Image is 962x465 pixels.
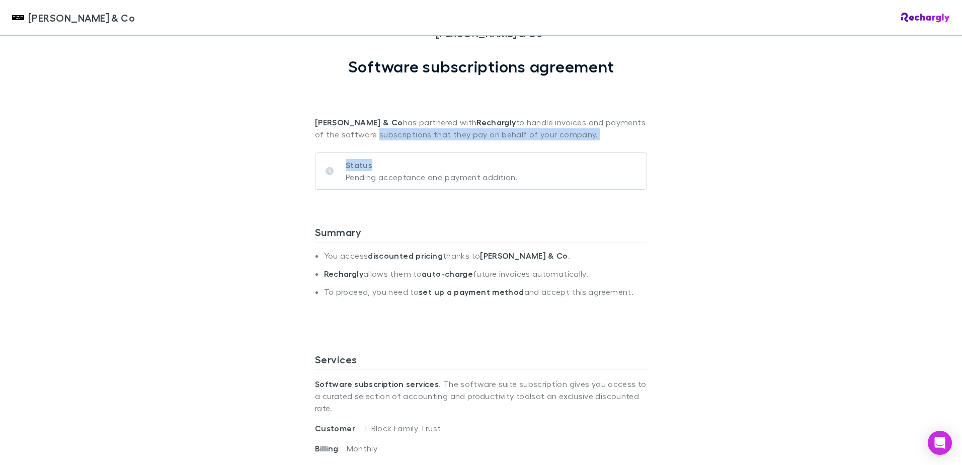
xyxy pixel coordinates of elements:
img: Shaddock & Co's Logo [12,12,24,24]
li: allows them to future invoices automatically. [324,269,647,287]
li: You access thanks to . [324,251,647,269]
strong: Software subscription services [315,379,439,389]
h3: Summary [315,226,647,242]
strong: set up a payment method [419,287,524,297]
span: T Block Family Trust [363,423,441,433]
li: To proceed, you need to and accept this agreement. [324,287,647,305]
p: Pending acceptance and payment addition. [346,171,518,183]
p: . The software suite subscription gives you access to a curated selection of accounting and produ... [315,370,647,422]
strong: [PERSON_NAME] & Co [480,251,568,261]
span: Monthly [347,443,378,453]
span: [PERSON_NAME] & Co [28,10,135,25]
p: Status [346,159,518,171]
span: Customer [315,423,363,433]
strong: Rechargly [476,117,516,127]
span: Billing [315,443,347,453]
div: Open Intercom Messenger [928,431,952,455]
img: Rechargly Logo [901,13,950,23]
h3: Services [315,353,647,369]
strong: [PERSON_NAME] & Co [315,117,403,127]
strong: auto-charge [422,269,473,279]
strong: discounted pricing [368,251,443,261]
h1: Software subscriptions agreement [348,57,614,76]
p: has partnered with to handle invoices and payments of the software subscriptions that they pay on... [315,76,647,140]
strong: Rechargly [324,269,363,279]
